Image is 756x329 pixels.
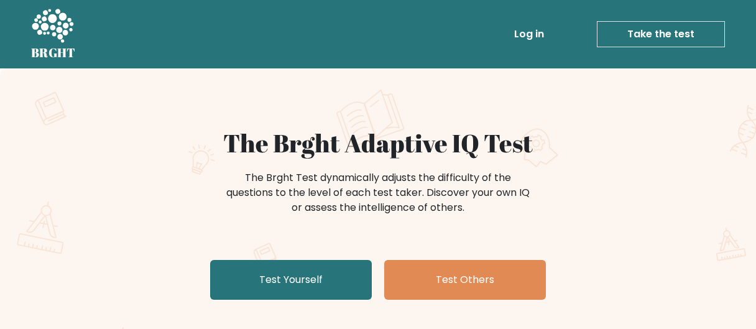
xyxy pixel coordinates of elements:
[509,22,549,47] a: Log in
[75,128,681,158] h1: The Brght Adaptive IQ Test
[597,21,725,47] a: Take the test
[31,5,76,63] a: BRGHT
[31,45,76,60] h5: BRGHT
[223,170,533,215] div: The Brght Test dynamically adjusts the difficulty of the questions to the level of each test take...
[384,260,546,300] a: Test Others
[210,260,372,300] a: Test Yourself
